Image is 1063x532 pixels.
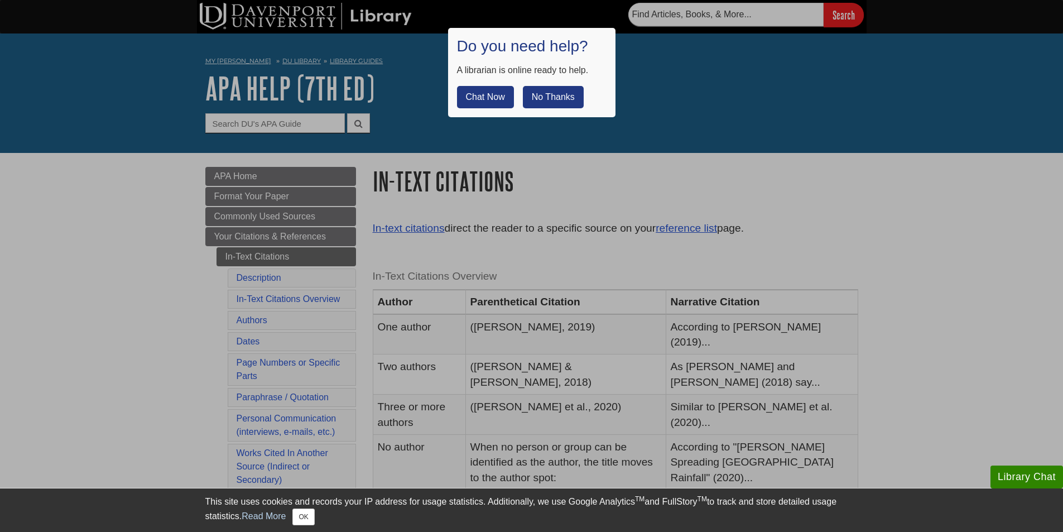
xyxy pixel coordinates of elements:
[242,511,286,521] a: Read More
[523,86,584,108] button: No Thanks
[292,509,314,525] button: Close
[635,495,644,503] sup: TM
[457,86,514,108] button: Chat Now
[457,37,607,56] h1: Do you need help?
[698,495,707,503] sup: TM
[205,495,858,525] div: This site uses cookies and records your IP address for usage statistics. Additionally, we use Goo...
[457,64,607,77] div: A librarian is online ready to help.
[990,466,1063,488] button: Library Chat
